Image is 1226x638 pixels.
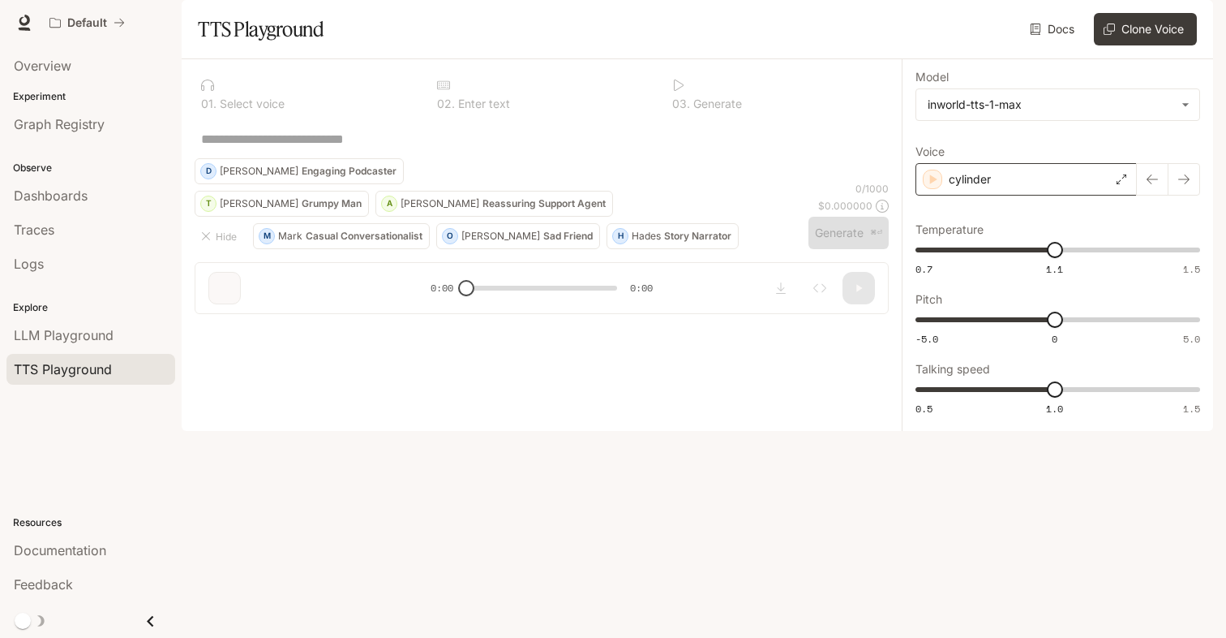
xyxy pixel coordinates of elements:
[1052,332,1057,346] span: 0
[1183,402,1200,416] span: 1.5
[632,231,661,241] p: Hades
[195,191,369,217] button: T[PERSON_NAME]Grumpy Man
[67,16,107,30] p: Default
[915,224,984,235] p: Temperature
[672,98,690,110] p: 0 3 .
[543,231,593,241] p: Sad Friend
[401,199,479,209] p: [PERSON_NAME]
[1183,262,1200,276] span: 1.5
[201,191,216,217] div: T
[455,98,510,110] p: Enter text
[1027,13,1081,45] a: Docs
[690,98,742,110] p: Generate
[915,364,990,375] p: Talking speed
[928,97,1173,113] div: inworld-tts-1-max
[195,158,404,184] button: D[PERSON_NAME]Engaging Podcaster
[664,231,731,241] p: Story Narrator
[915,71,949,83] p: Model
[198,13,324,45] h1: TTS Playground
[302,166,397,176] p: Engaging Podcaster
[1094,13,1197,45] button: Clone Voice
[375,191,613,217] button: A[PERSON_NAME]Reassuring Support Agent
[1183,332,1200,346] span: 5.0
[220,199,298,209] p: [PERSON_NAME]
[201,158,216,184] div: D
[915,262,932,276] span: 0.7
[253,223,430,249] button: MMarkCasual Conversationalist
[201,98,216,110] p: 0 1 .
[306,231,422,241] p: Casual Conversationalist
[436,223,600,249] button: O[PERSON_NAME]Sad Friend
[302,199,362,209] p: Grumpy Man
[259,223,274,249] div: M
[220,166,298,176] p: [PERSON_NAME]
[916,89,1199,120] div: inworld-tts-1-max
[482,199,606,209] p: Reassuring Support Agent
[461,231,540,241] p: [PERSON_NAME]
[1046,402,1063,416] span: 1.0
[915,294,942,305] p: Pitch
[915,146,945,157] p: Voice
[855,182,889,196] p: 0 / 1000
[437,98,455,110] p: 0 2 .
[915,402,932,416] span: 0.5
[382,191,397,217] div: A
[195,223,246,249] button: Hide
[216,98,285,110] p: Select voice
[613,223,628,249] div: H
[278,231,302,241] p: Mark
[443,223,457,249] div: O
[1046,262,1063,276] span: 1.1
[607,223,739,249] button: HHadesStory Narrator
[949,171,991,188] p: cylinder
[915,332,938,346] span: -5.0
[42,6,132,39] button: All workspaces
